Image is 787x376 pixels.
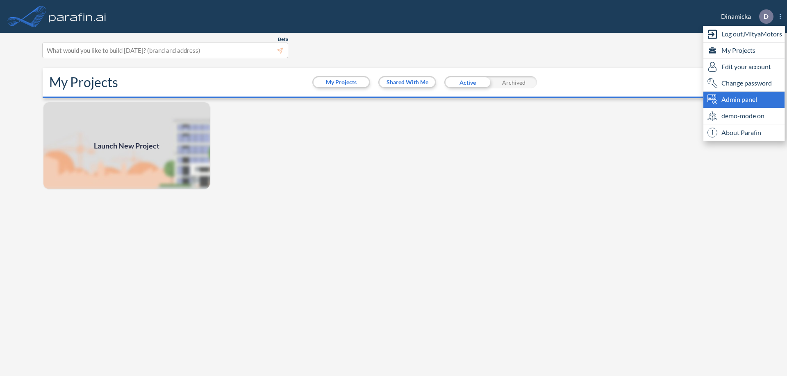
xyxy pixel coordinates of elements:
img: add [43,101,211,190]
h2: My Projects [49,74,118,90]
div: Dinamicka [709,9,781,24]
span: Log out, MityaMotors [721,29,782,39]
span: About Parafin [721,128,761,137]
div: Change password [703,75,785,92]
span: Launch New Project [94,140,159,151]
div: My Projects [703,43,785,59]
div: Log out [703,26,785,43]
div: Edit user [703,59,785,75]
a: Launch New Project [43,101,211,190]
span: i [707,128,717,137]
span: Edit your account [721,62,771,72]
div: demo-mode on [703,108,785,124]
div: Admin panel [703,92,785,108]
span: My Projects [721,45,755,55]
div: About Parafin [703,124,785,141]
button: My Projects [314,77,369,87]
div: Active [444,76,491,88]
span: Change password [721,78,772,88]
span: demo-mode on [721,111,764,121]
div: Archived [491,76,537,88]
p: D [764,13,769,20]
button: Shared With Me [380,77,435,87]
span: Beta [278,36,288,43]
span: Admin panel [721,95,757,104]
img: logo [47,8,108,25]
